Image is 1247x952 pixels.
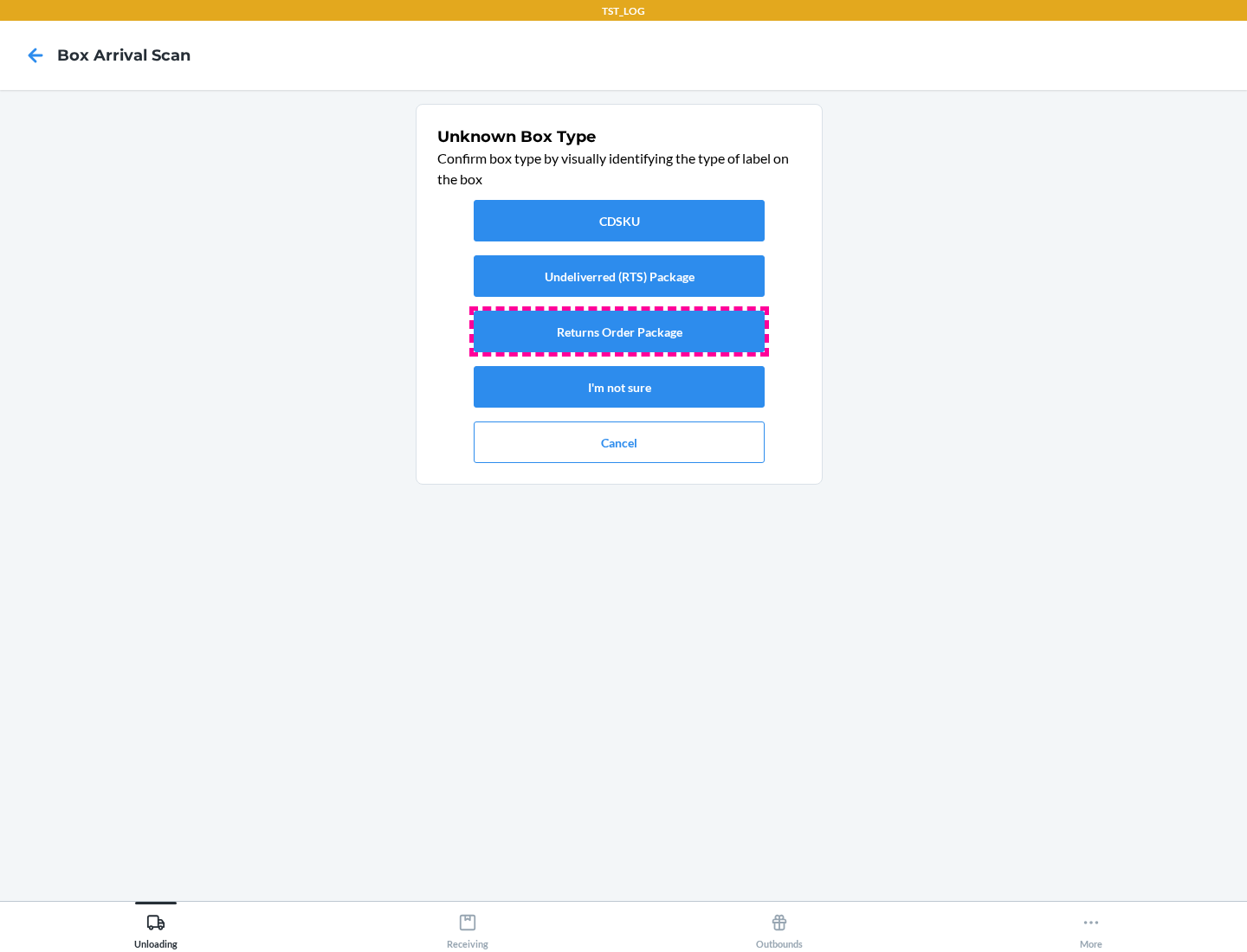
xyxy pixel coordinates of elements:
[474,200,765,241] button: CDSKU
[437,148,801,190] p: Confirm box type by visually identifying the type of label on the box
[602,3,645,19] p: TST_LOG
[1080,906,1102,949] div: More
[474,421,765,463] button: Cancel
[935,902,1247,949] button: More
[474,255,765,297] button: Undeliverred (RTS) Package
[437,125,801,148] h1: Unknown Box Type
[134,906,178,949] div: Unloading
[312,902,623,949] button: Receiving
[756,906,803,949] div: Outbounds
[57,44,191,67] h4: Box Arrival Scan
[474,311,765,352] button: Returns Order Package
[447,906,488,949] div: Receiving
[623,902,935,949] button: Outbounds
[474,366,765,408] button: I'm not sure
